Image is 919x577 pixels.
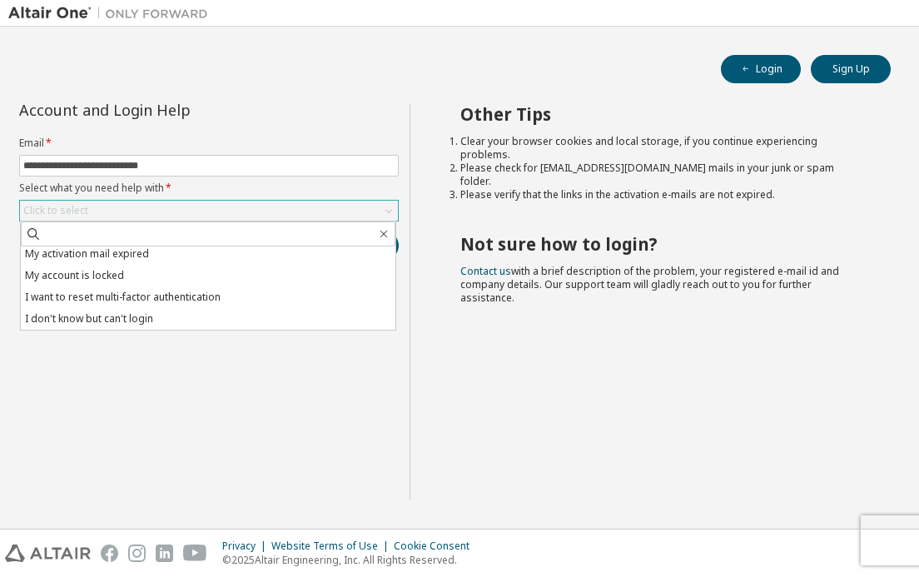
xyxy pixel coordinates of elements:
button: Login [721,55,801,83]
img: Altair One [8,5,216,22]
button: Sign Up [811,55,891,83]
label: Select what you need help with [19,182,399,195]
a: Contact us [460,264,511,278]
img: facebook.svg [101,545,118,562]
li: Please check for [EMAIL_ADDRESS][DOMAIN_NAME] mails in your junk or spam folder. [460,162,862,188]
div: Click to select [23,204,88,217]
div: Account and Login Help [19,103,323,117]
img: altair_logo.svg [5,545,91,562]
img: linkedin.svg [156,545,173,562]
div: Website Terms of Use [271,540,394,553]
img: youtube.svg [183,545,207,562]
label: Email [19,137,399,150]
p: © 2025 Altair Engineering, Inc. All Rights Reserved. [222,553,479,567]
h2: Not sure how to login? [460,233,862,255]
div: Cookie Consent [394,540,479,553]
li: My activation mail expired [21,243,395,265]
div: Click to select [20,201,398,221]
span: with a brief description of the problem, your registered e-mail id and company details. Our suppo... [460,264,839,305]
div: Privacy [222,540,271,553]
li: Clear your browser cookies and local storage, if you continue experiencing problems. [460,135,862,162]
h2: Other Tips [460,103,862,125]
img: instagram.svg [128,545,146,562]
li: Please verify that the links in the activation e-mails are not expired. [460,188,862,201]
